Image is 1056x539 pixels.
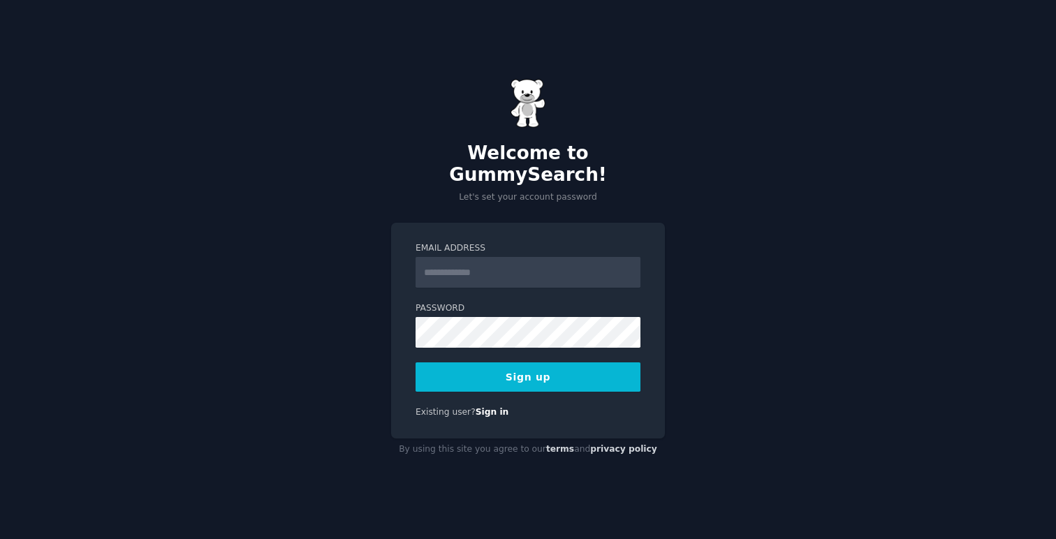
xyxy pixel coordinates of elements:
div: By using this site you agree to our and [391,438,665,461]
label: Email Address [416,242,640,255]
p: Let's set your account password [391,191,665,204]
a: privacy policy [590,444,657,454]
a: Sign in [476,407,509,417]
label: Password [416,302,640,315]
button: Sign up [416,362,640,392]
img: Gummy Bear [511,79,545,128]
span: Existing user? [416,407,476,417]
a: terms [546,444,574,454]
h2: Welcome to GummySearch! [391,142,665,186]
